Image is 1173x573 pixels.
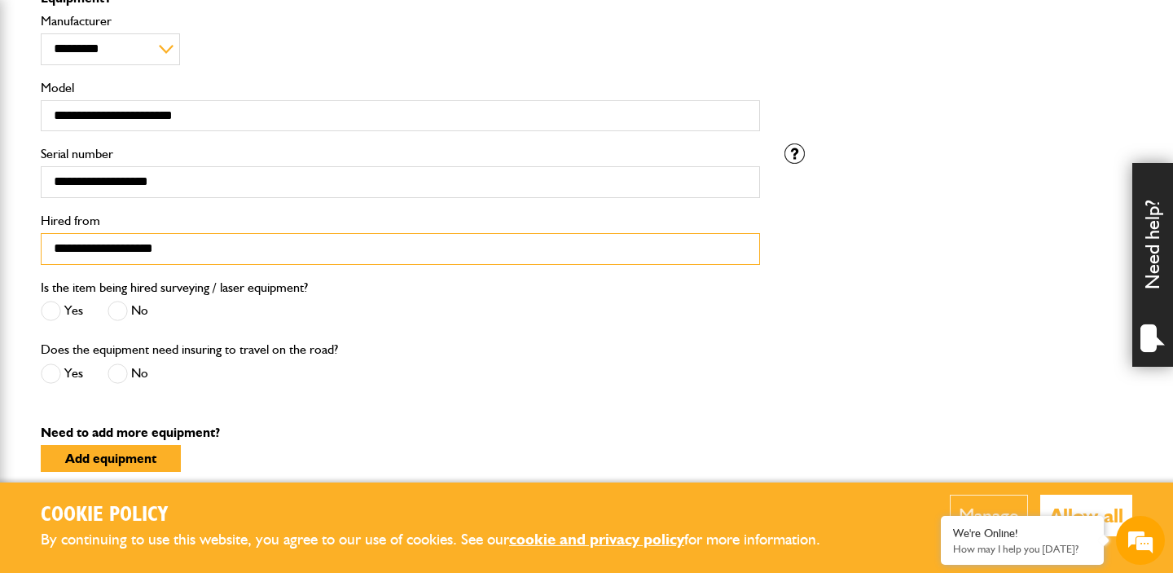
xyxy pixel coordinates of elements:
[41,82,760,95] label: Model
[41,214,760,227] label: Hired from
[41,281,308,294] label: Is the item being hired surveying / laser equipment?
[41,148,760,161] label: Serial number
[509,530,684,549] a: cookie and privacy policy
[950,495,1028,536] button: Manage
[21,247,297,283] input: Enter your phone number
[267,8,306,47] div: Minimize live chat window
[21,295,297,435] textarea: Type your message and hit 'Enter'
[41,527,847,553] p: By continuing to use this website, you agree to our use of cookies. See our for more information.
[21,199,297,235] input: Enter your email address
[41,503,847,528] h2: Cookie Policy
[41,445,181,472] button: Add equipment
[1132,163,1173,367] div: Need help?
[41,364,83,384] label: Yes
[222,449,296,471] em: Start Chat
[41,343,338,356] label: Does the equipment need insuring to travel on the road?
[953,543,1092,555] p: How may I help you today?
[41,426,1132,439] p: Need to add more equipment?
[28,90,68,113] img: d_20077148190_company_1631870298795_20077148190
[1040,495,1132,536] button: Allow all
[108,301,148,321] label: No
[21,151,297,187] input: Enter your last name
[41,301,83,321] label: Yes
[85,91,274,112] div: Chat with us now
[108,364,148,384] label: No
[953,527,1092,540] div: We're Online!
[41,15,760,28] label: Manufacturer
